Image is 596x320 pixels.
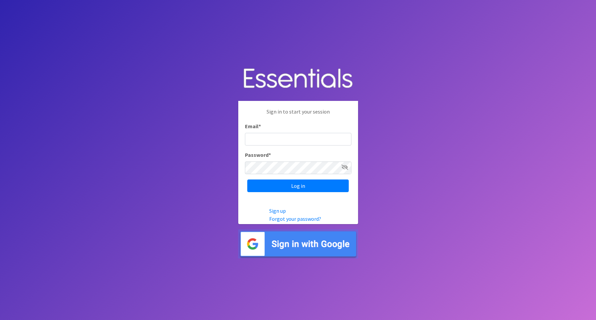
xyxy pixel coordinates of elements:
a: Sign up [269,207,286,214]
abbr: required [269,152,271,158]
input: Log in [247,179,349,192]
a: Forgot your password? [269,215,321,222]
img: Human Essentials [238,62,358,96]
label: Email [245,122,261,130]
abbr: required [259,123,261,130]
label: Password [245,151,271,159]
p: Sign in to start your session [245,108,351,122]
img: Sign in with Google [238,229,358,258]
